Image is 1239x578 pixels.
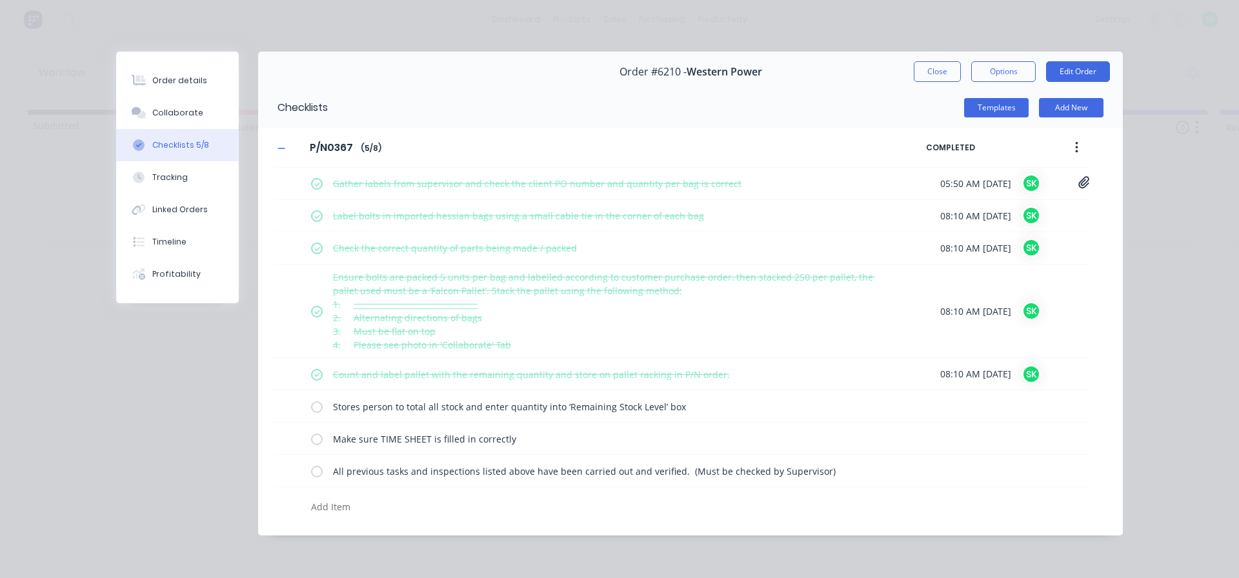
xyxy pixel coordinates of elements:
[328,206,892,225] textarea: Label bolts in imported hessian bags using a small cable tie in the corner of each bag
[940,304,1011,318] span: 08:10 AM [DATE]
[258,87,328,128] div: Checklists
[152,107,203,119] div: Collaborate
[926,142,1036,154] span: COMPLETED
[116,258,239,290] button: Profitability
[914,61,961,82] button: Close
[1022,238,1041,257] div: SK
[964,98,1029,117] button: Templates
[361,143,381,154] span: ( 5 / 8 )
[328,397,892,416] textarea: Stores person to total all stock and enter quantity into ‘Remaining Stock Level’ box
[328,268,892,354] textarea: Ensure bolts are packed 5 units per bag and labelled according to customer purchase order, then s...
[1022,364,1041,384] div: SK
[152,172,188,183] div: Tracking
[971,61,1036,82] button: Options
[152,139,209,151] div: Checklists 5/8
[940,241,1011,255] span: 08:10 AM [DATE]
[116,97,239,129] button: Collaborate
[116,65,239,97] button: Order details
[116,226,239,258] button: Timeline
[116,161,239,194] button: Tracking
[302,138,361,157] input: Enter Checklist name
[152,268,201,280] div: Profitability
[1022,174,1041,193] div: SK
[152,204,208,215] div: Linked Orders
[328,239,892,257] textarea: Check the correct quantity of parts being made / packed
[152,236,186,248] div: Timeline
[1046,61,1110,82] button: Edit Order
[1039,98,1103,117] button: Add New
[1022,301,1041,321] div: SK
[619,66,687,78] span: Order #6210 -
[328,365,892,384] textarea: Count and label pallet with the remaining quantity and store on pallet racking in P/N order.
[1022,206,1041,225] div: SK
[940,367,1011,381] span: 08:10 AM [DATE]
[152,75,207,86] div: Order details
[687,66,762,78] span: Western Power
[940,177,1011,190] span: 05:50 AM [DATE]
[328,430,892,448] textarea: Make sure TIME SHEET is filled in correctly
[328,174,892,193] textarea: Gather labels from supervisor and check the client PO number and quantity per bag is correct
[940,209,1011,223] span: 08:10 AM [DATE]
[328,462,892,481] textarea: All previous tasks and inspections listed above have been carried out and verified. (Must be chec...
[116,129,239,161] button: Checklists 5/8
[116,194,239,226] button: Linked Orders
